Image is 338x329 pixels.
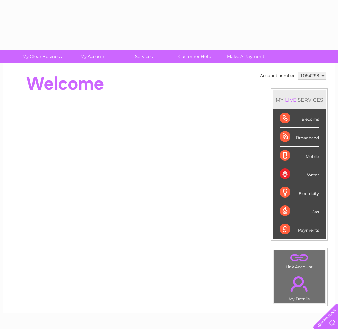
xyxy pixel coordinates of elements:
[273,271,325,304] td: My Details
[116,50,172,63] a: Services
[280,128,319,146] div: Broadband
[280,165,319,183] div: Water
[258,70,296,81] td: Account number
[167,50,222,63] a: Customer Help
[65,50,121,63] a: My Account
[280,147,319,165] div: Mobile
[273,90,326,109] div: MY SERVICES
[280,109,319,128] div: Telecoms
[275,252,323,264] a: .
[273,250,325,271] td: Link Account
[14,50,70,63] a: My Clear Business
[284,97,298,103] div: LIVE
[280,220,319,238] div: Payments
[218,50,273,63] a: Make A Payment
[275,272,323,296] a: .
[280,183,319,202] div: Electricity
[280,202,319,220] div: Gas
